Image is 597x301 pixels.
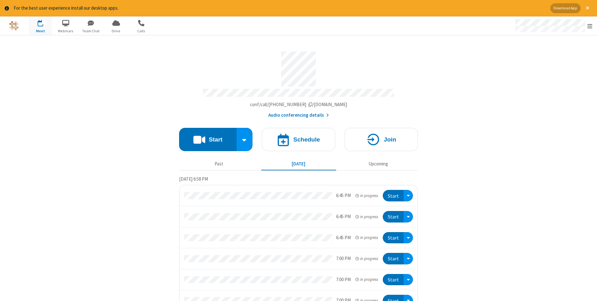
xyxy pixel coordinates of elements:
[179,128,237,151] button: Start
[336,234,351,241] div: 6:45 PM
[293,137,320,142] h4: Schedule
[383,190,404,201] button: Start
[383,253,404,264] button: Start
[250,101,347,107] span: Copy my meeting room link
[404,253,413,264] div: Open menu
[182,158,257,170] button: Past
[130,28,153,34] span: Calls
[404,211,413,222] div: Open menu
[583,3,592,13] button: Close alert
[336,255,351,262] div: 7:00 PM
[237,128,253,151] div: Start conference options
[14,5,546,12] div: For the best user experience install our desktop apps.
[383,211,404,222] button: Start
[179,47,418,119] section: Account details
[261,158,336,170] button: [DATE]
[250,101,347,108] button: Copy my meeting room linkCopy my meeting room link
[355,214,378,220] em: in progress
[179,176,208,182] span: [DATE] 6:58 PM
[336,192,351,199] div: 6:45 PM
[355,276,378,282] em: in progress
[336,276,351,283] div: 7:00 PM
[209,137,222,142] h4: Start
[42,20,46,25] div: 8
[345,128,418,151] button: Join
[383,274,404,285] button: Start
[268,112,329,119] button: Audio conferencing details
[341,158,416,170] button: Upcoming
[262,128,335,151] button: Schedule
[355,256,378,262] em: in progress
[384,137,396,142] h4: Join
[79,28,103,34] span: Team Chat
[336,213,351,220] div: 6:45 PM
[581,285,592,297] iframe: Chat
[104,28,128,34] span: Drive
[509,16,597,35] div: Open menu
[404,232,413,244] div: Open menu
[404,190,413,201] div: Open menu
[9,21,19,30] img: QA Selenium DO NOT DELETE OR CHANGE
[404,274,413,285] div: Open menu
[29,28,52,34] span: Meet
[383,232,404,244] button: Start
[2,16,25,35] button: Logo
[550,3,581,13] button: Download App
[355,193,378,199] em: in progress
[355,235,378,240] em: in progress
[54,28,77,34] span: Webinars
